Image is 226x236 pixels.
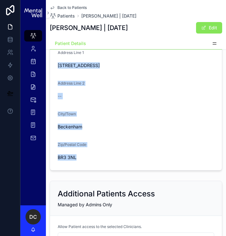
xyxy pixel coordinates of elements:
span: Patients [57,13,75,19]
img: App logo [24,8,42,17]
span: [STREET_ADDRESS] [58,62,214,69]
span: BR3 3NL [58,154,214,161]
span: Zip/Postal Code [58,142,86,147]
span: Patient Details [55,40,86,47]
a: Patients [50,13,75,19]
span: Address Line 1 [58,50,84,55]
span: Beckenham [58,124,214,130]
span: -- [58,93,62,99]
a: Back to Patients [50,5,87,10]
div: scrollable content [20,26,46,152]
span: Managed by Admins Only [58,202,112,207]
a: [PERSON_NAME] | [DATE] [81,13,136,19]
h2: Additional Patients Access [58,189,155,199]
span: Allow Patient access to the selected Clinicians. [58,224,142,229]
button: Edit [196,22,222,34]
span: Address Line 2 [58,81,84,86]
span: City/Town [58,111,76,116]
span: Back to Patients [57,5,87,10]
span: DC [29,213,37,221]
h1: [PERSON_NAME] | [DATE] [50,23,128,32]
